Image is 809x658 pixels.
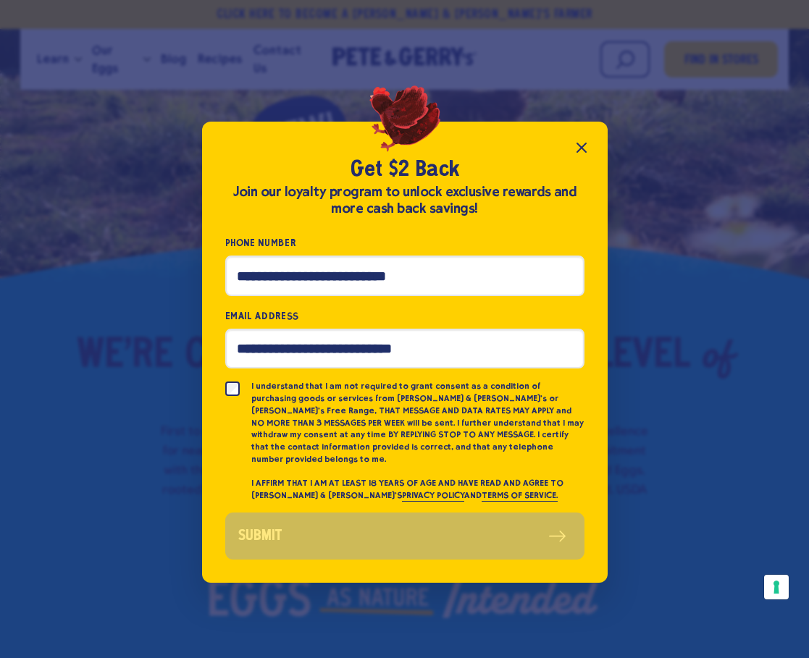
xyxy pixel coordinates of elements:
[251,477,584,502] p: I AFFIRM THAT I AM AT LEAST 18 YEARS OF AGE AND HAVE READ AND AGREE TO [PERSON_NAME] & [PERSON_NA...
[482,490,558,502] a: TERMS OF SERVICE.
[251,380,584,465] p: I understand that I am not required to grant consent as a condition of purchasing goods or servic...
[567,133,596,162] button: Close popup
[225,184,584,217] div: Join our loyalty program to unlock exclusive rewards and more cash back savings!
[225,381,240,396] input: I understand that I am not required to grant consent as a condition of purchasing goods or servic...
[225,156,584,184] h2: Get $2 Back
[764,575,789,599] button: Your consent preferences for tracking technologies
[225,235,584,251] label: Phone Number
[225,513,584,560] button: Submit
[402,490,464,502] a: PRIVACY POLICY
[225,308,584,324] label: Email Address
